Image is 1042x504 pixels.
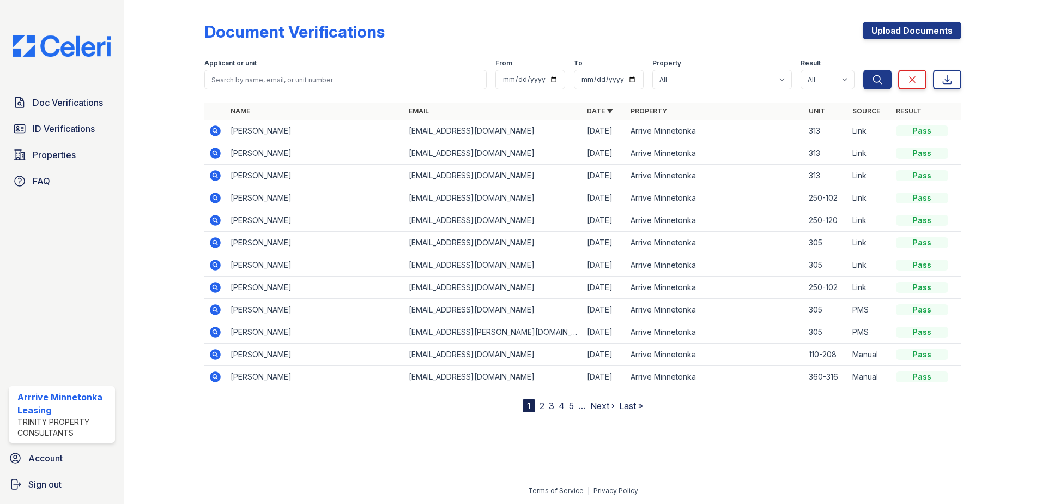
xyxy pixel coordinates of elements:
[226,209,404,232] td: [PERSON_NAME]
[804,366,848,388] td: 360-316
[226,187,404,209] td: [PERSON_NAME]
[896,107,922,115] a: Result
[226,366,404,388] td: [PERSON_NAME]
[848,321,892,344] td: PMS
[626,366,804,388] td: Arrive Minnetonka
[652,59,681,68] label: Property
[33,175,50,188] span: FAQ
[9,118,115,140] a: ID Verifications
[33,122,95,135] span: ID Verifications
[804,232,848,254] td: 305
[590,400,615,411] a: Next ›
[896,304,948,315] div: Pass
[848,344,892,366] td: Manual
[404,187,583,209] td: [EMAIL_ADDRESS][DOMAIN_NAME]
[404,277,583,299] td: [EMAIL_ADDRESS][DOMAIN_NAME]
[848,142,892,165] td: Link
[848,232,892,254] td: Link
[578,399,586,412] span: …
[226,232,404,254] td: [PERSON_NAME]
[848,187,892,209] td: Link
[404,254,583,277] td: [EMAIL_ADDRESS][DOMAIN_NAME]
[226,142,404,165] td: [PERSON_NAME]
[28,478,62,491] span: Sign out
[583,366,626,388] td: [DATE]
[204,59,257,68] label: Applicant or unit
[804,209,848,232] td: 250-120
[583,321,626,344] td: [DATE]
[404,165,583,187] td: [EMAIL_ADDRESS][DOMAIN_NAME]
[587,107,613,115] a: Date ▼
[231,107,250,115] a: Name
[863,22,961,39] a: Upload Documents
[848,277,892,299] td: Link
[896,215,948,226] div: Pass
[583,209,626,232] td: [DATE]
[9,170,115,192] a: FAQ
[4,447,119,469] a: Account
[583,120,626,142] td: [DATE]
[804,165,848,187] td: 313
[809,107,825,115] a: Unit
[626,187,804,209] td: Arrive Minnetonka
[804,142,848,165] td: 313
[4,473,119,495] a: Sign out
[896,260,948,271] div: Pass
[583,254,626,277] td: [DATE]
[574,59,583,68] label: To
[626,321,804,344] td: Arrive Minnetonka
[848,165,892,187] td: Link
[583,299,626,321] td: [DATE]
[896,371,948,382] div: Pass
[896,237,948,248] div: Pass
[626,165,804,187] td: Arrive Minnetonka
[804,254,848,277] td: 305
[626,209,804,232] td: Arrive Minnetonka
[852,107,880,115] a: Source
[626,254,804,277] td: Arrive Minnetonka
[204,22,385,41] div: Document Verifications
[804,120,848,142] td: 313
[17,391,111,417] div: Arrrive Minnetonka Leasing
[587,487,590,495] div: |
[896,282,948,293] div: Pass
[549,400,554,411] a: 3
[804,299,848,321] td: 305
[848,120,892,142] td: Link
[9,144,115,166] a: Properties
[404,142,583,165] td: [EMAIL_ADDRESS][DOMAIN_NAME]
[4,35,119,57] img: CE_Logo_Blue-a8612792a0a2168367f1c8372b55b34899dd931a85d93a1a3d3e32e68fde9ad4.png
[896,193,948,203] div: Pass
[495,59,512,68] label: From
[33,148,76,161] span: Properties
[528,487,584,495] a: Terms of Service
[619,400,643,411] a: Last »
[404,120,583,142] td: [EMAIL_ADDRESS][DOMAIN_NAME]
[226,120,404,142] td: [PERSON_NAME]
[404,299,583,321] td: [EMAIL_ADDRESS][DOMAIN_NAME]
[626,344,804,366] td: Arrive Minnetonka
[583,187,626,209] td: [DATE]
[559,400,565,411] a: 4
[896,125,948,136] div: Pass
[626,277,804,299] td: Arrive Minnetonka
[226,344,404,366] td: [PERSON_NAME]
[626,232,804,254] td: Arrive Minnetonka
[896,349,948,360] div: Pass
[226,277,404,299] td: [PERSON_NAME]
[404,209,583,232] td: [EMAIL_ADDRESS][DOMAIN_NAME]
[226,299,404,321] td: [PERSON_NAME]
[204,70,487,89] input: Search by name, email, or unit number
[9,92,115,113] a: Doc Verifications
[33,96,103,109] span: Doc Verifications
[804,277,848,299] td: 250-102
[17,417,111,439] div: Trinity Property Consultants
[540,400,544,411] a: 2
[848,254,892,277] td: Link
[626,299,804,321] td: Arrive Minnetonka
[626,142,804,165] td: Arrive Minnetonka
[804,344,848,366] td: 110-208
[631,107,667,115] a: Property
[583,165,626,187] td: [DATE]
